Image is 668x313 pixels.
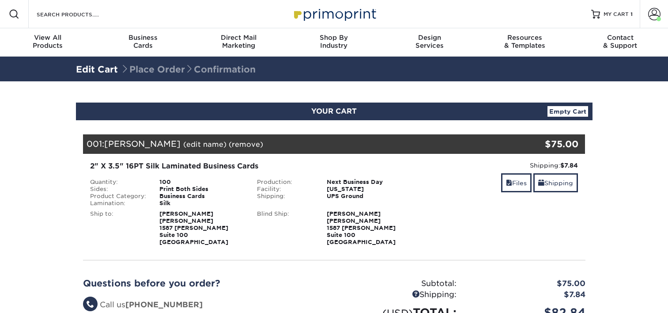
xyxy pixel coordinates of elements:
img: Primoprint [290,4,378,23]
h2: Questions before you order? [83,278,328,289]
span: [PERSON_NAME] [104,139,181,149]
div: Silk [153,200,250,207]
div: Lamination: [83,200,153,207]
div: 001: [83,134,502,154]
span: Place Order Confirmation [121,64,256,75]
span: MY CART [604,11,629,18]
div: Quantity: [83,179,153,186]
a: BusinessCards [95,28,191,57]
div: Facility: [250,186,320,193]
input: SEARCH PRODUCTS..... [36,9,122,19]
strong: [PHONE_NUMBER] [125,300,203,309]
a: Resources& Templates [477,28,573,57]
span: 1 [630,11,633,17]
span: Shop By [286,34,381,42]
a: Shop ByIndustry [286,28,381,57]
a: Edit Cart [76,64,118,75]
span: Business [95,34,191,42]
div: Services [382,34,477,50]
div: Shipping: [334,289,463,301]
div: Subtotal: [334,278,463,290]
div: $75.00 [502,137,579,151]
div: Marketing [191,34,286,50]
div: 2" X 3.5" 16PT Silk Laminated Business Cards [90,161,411,172]
div: Next Business Day [320,179,418,186]
div: UPS Ground [320,193,418,200]
span: Resources [477,34,573,42]
span: YOUR CART [311,107,357,115]
a: (remove) [229,140,263,149]
div: Shipping: [424,161,578,170]
a: (edit name) [183,140,226,149]
div: [US_STATE] [320,186,418,193]
span: Design [382,34,477,42]
span: Direct Mail [191,34,286,42]
span: files [506,179,512,187]
span: shipping [538,179,544,187]
div: $7.84 [463,289,592,301]
div: Shipping: [250,193,320,200]
li: Call us [83,299,328,311]
div: Print Both Sides [153,186,250,193]
div: Business Cards [153,193,250,200]
a: Shipping [533,173,578,192]
a: Direct MailMarketing [191,28,286,57]
a: Empty Cart [547,106,588,117]
a: Files [501,173,532,192]
span: Contact [573,34,668,42]
a: Contact& Support [573,28,668,57]
div: Product Category: [83,193,153,200]
a: DesignServices [382,28,477,57]
div: Sides: [83,186,153,193]
div: Blind Ship: [250,210,320,246]
div: Production: [250,179,320,186]
div: & Templates [477,34,573,50]
div: Industry [286,34,381,50]
div: & Support [573,34,668,50]
div: 100 [153,179,250,186]
div: $75.00 [463,278,592,290]
strong: $7.84 [560,162,578,169]
div: Cards [95,34,191,50]
div: Ship to: [83,210,153,246]
strong: [PERSON_NAME] [PERSON_NAME] 1587 [PERSON_NAME] Suite 100 [GEOGRAPHIC_DATA] [327,210,396,245]
strong: [PERSON_NAME] [PERSON_NAME] 1587 [PERSON_NAME] Suite 100 [GEOGRAPHIC_DATA] [159,210,228,245]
